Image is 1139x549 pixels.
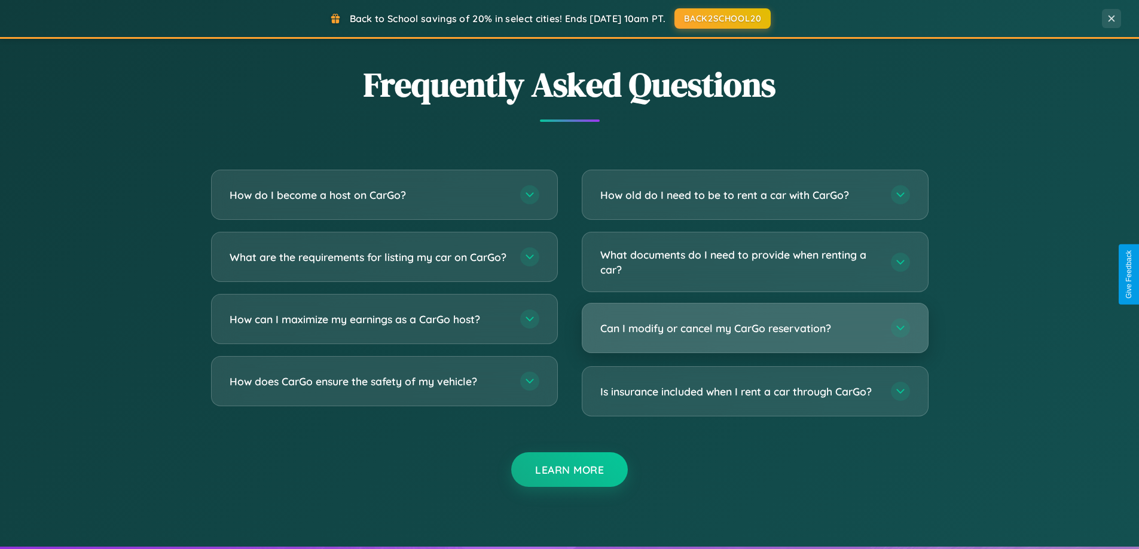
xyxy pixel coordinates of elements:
span: Back to School savings of 20% in select cities! Ends [DATE] 10am PT. [350,13,665,24]
h3: What documents do I need to provide when renting a car? [600,247,879,277]
h3: How old do I need to be to rent a car with CarGo? [600,188,879,203]
h3: How does CarGo ensure the safety of my vehicle? [230,374,508,389]
h3: What are the requirements for listing my car on CarGo? [230,250,508,265]
h3: Is insurance included when I rent a car through CarGo? [600,384,879,399]
h3: Can I modify or cancel my CarGo reservation? [600,321,879,336]
h2: Frequently Asked Questions [211,62,929,108]
button: Learn More [511,452,628,487]
div: Give Feedback [1125,250,1133,299]
h3: How can I maximize my earnings as a CarGo host? [230,312,508,327]
button: BACK2SCHOOL20 [674,8,771,29]
h3: How do I become a host on CarGo? [230,188,508,203]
